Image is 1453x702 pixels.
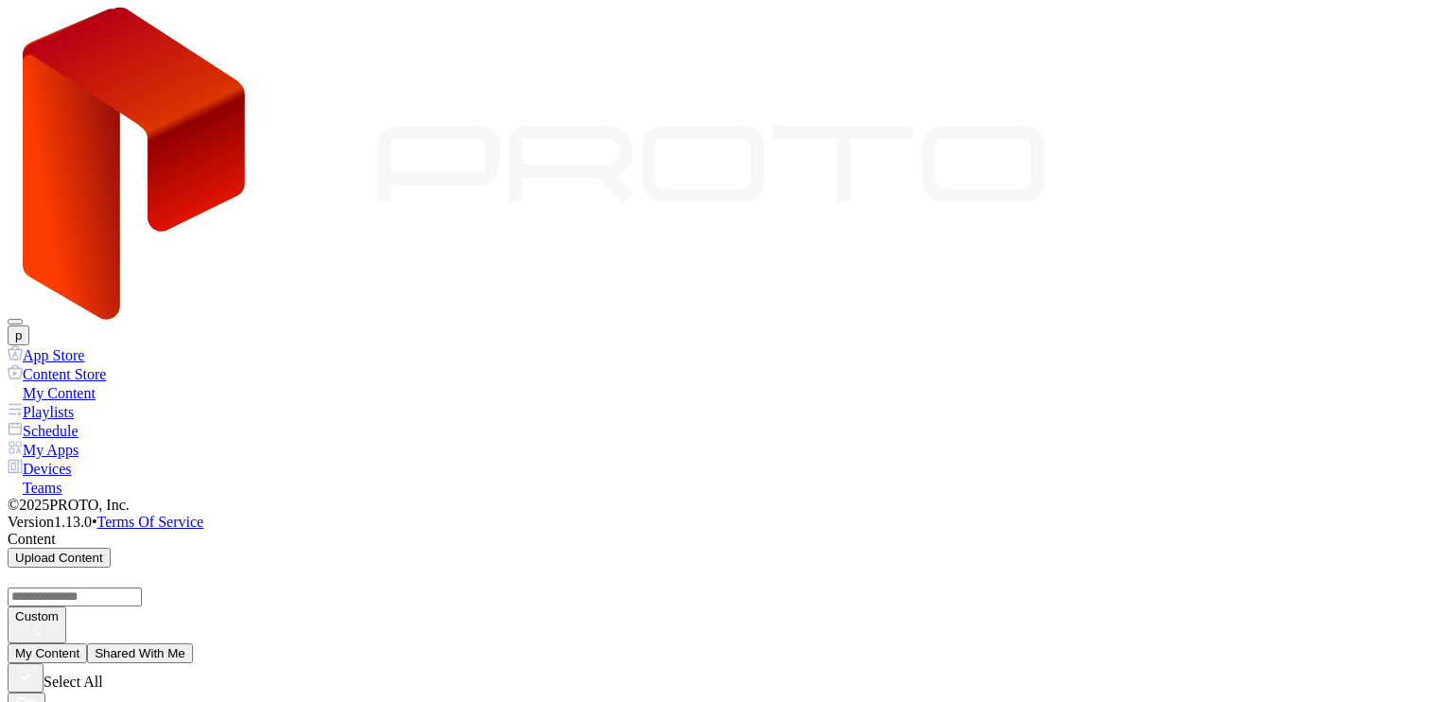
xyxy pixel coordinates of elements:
a: My Content [8,383,1445,402]
a: Terms Of Service [97,514,204,530]
a: App Store [8,345,1445,364]
span: Select All [44,674,103,690]
div: Content [8,531,1445,548]
a: Teams [8,478,1445,497]
div: © 2025 PROTO, Inc. [8,497,1445,514]
button: My Content [8,643,87,663]
a: Schedule [8,421,1445,440]
a: Playlists [8,402,1445,421]
div: Upload Content [15,551,103,565]
button: Custom [8,606,66,643]
span: Version 1.13.0 • [8,514,97,530]
button: p [8,325,29,345]
button: Shared With Me [87,643,193,663]
button: Upload Content [8,548,111,568]
div: Custom [15,609,59,623]
a: Content Store [8,364,1445,383]
a: My Apps [8,440,1445,459]
a: Devices [8,459,1445,478]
